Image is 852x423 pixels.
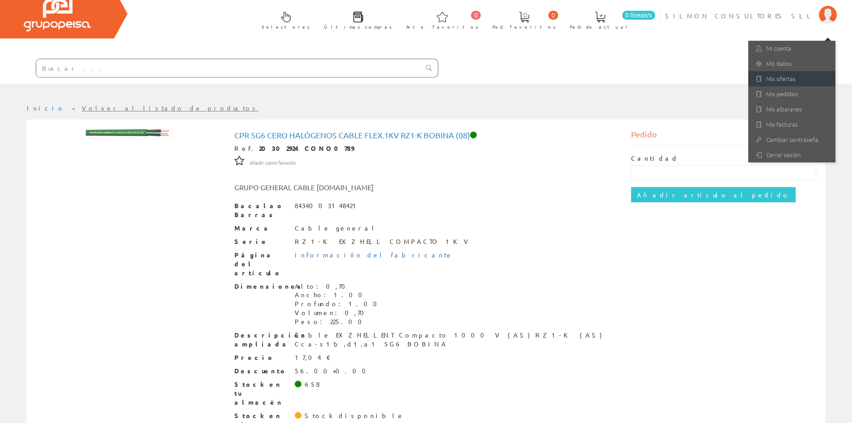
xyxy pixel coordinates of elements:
[748,132,835,147] a: Cambiar contraseña
[766,135,818,144] font: Cambiar contraseña
[234,353,275,361] font: Precio
[259,144,354,152] font: 20302924 CONO0789
[250,158,296,166] a: Añadir como favorito
[295,237,471,245] font: RZ1-K EXZHELL COMPACTO 1KV
[748,147,835,162] a: Cerrar sesión
[82,104,259,112] a: Volver al listado de productos
[234,251,282,277] font: Página del artículo
[234,380,283,406] font: Stock en tu almacén
[665,4,837,13] a: SILMON CONSULTORES SLL
[295,224,377,232] font: Cable general
[262,23,310,30] font: Selectores
[766,59,792,68] font: Mis datos
[766,105,802,113] font: Mis albaranes
[748,41,835,56] a: Mi cuenta
[631,187,796,202] input: Añadir artículo al pedido
[295,299,382,308] font: Profundo: 1.00
[766,44,791,52] font: Mi cuenta
[295,317,367,325] font: Peso: 225.00
[665,12,814,20] font: SILMON CONSULTORES SLL
[295,331,602,348] font: Cable EXZHELLENT Compacto 1000 V (AS) RZ1-K (AS) Cca-s1b,d1,a1 5G6 BOBINA
[406,23,479,30] font: Arte. favoritos
[766,150,801,159] font: Cerrar sesión
[295,201,360,209] font: 8434003148421
[570,23,631,30] font: Pedido actual
[85,128,171,138] img: Foto artículo cpr 5g6 Cero Halógenos Cable Flex.1kv Rz1-k Bobina (08) (192x22.231578947368)
[766,74,796,83] font: Mis ofertas
[295,367,371,375] font: 56.00+0.00
[766,90,798,98] font: Mis pedidos
[551,12,555,19] font: 0
[748,117,835,132] a: Mis facturas
[766,120,798,128] font: Mis facturas
[36,59,420,77] input: Buscar ...
[234,237,268,245] font: Serie
[234,183,373,192] font: GRUPO GENERAL CABLE [DOMAIN_NAME]
[295,282,351,290] font: Alto: 0,70
[631,154,678,162] font: Cantidad
[305,411,404,419] font: Stock disponible
[625,12,652,19] font: 0 líneas/s
[234,201,284,218] font: Bacalao Barras
[748,86,835,102] a: Mis pedidos
[295,353,331,361] font: 17,04 €
[234,144,259,152] font: Ref.
[234,331,307,348] font: Descripción ampliada
[234,130,470,140] font: cpr 5g6 Cero Halógenos Cable Flex.1kv Rz1-k Bobina (08)
[748,102,835,117] a: Mis albaranes
[234,282,304,290] font: Dimensiones
[631,129,657,139] font: Pedido
[27,104,65,112] a: Inicio
[295,291,368,299] font: Ancho: 1.00
[748,71,835,86] a: Mis ofertas
[295,251,453,259] a: Información del fabricante
[253,4,314,35] a: Selectores
[315,4,397,35] a: Últimas compras
[234,367,287,375] font: Descuento
[748,56,835,71] a: Mis datos
[305,380,320,388] font: 658
[474,12,478,19] font: 0
[234,224,271,232] font: Marca
[250,159,296,166] font: Añadir como favorito
[295,308,369,316] font: Volumen: 0,70
[324,23,392,30] font: Últimas compras
[492,23,556,30] font: Ped. favoritos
